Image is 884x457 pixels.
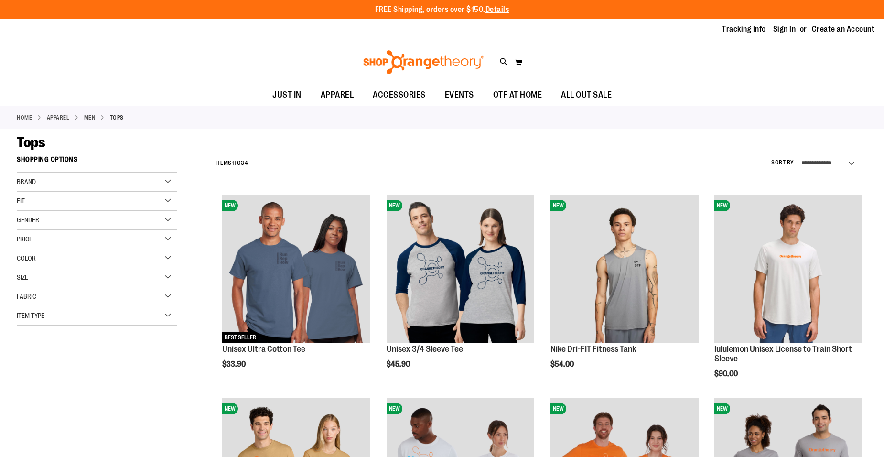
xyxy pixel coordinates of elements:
[222,200,238,211] span: NEW
[17,197,25,205] span: Fit
[222,332,259,343] span: BEST SELLER
[222,195,370,343] img: Unisex Ultra Cotton Tee
[17,235,32,243] span: Price
[17,293,36,300] span: Fabric
[773,24,796,34] a: Sign In
[714,195,862,343] img: lululemon Unisex License to Train Short Sleeve
[232,160,234,166] span: 1
[710,190,867,402] div: product
[714,403,730,414] span: NEW
[222,344,305,354] a: Unisex Ultra Cotton Tee
[84,113,96,122] a: MEN
[550,403,566,414] span: NEW
[387,200,402,211] span: NEW
[222,403,238,414] span: NEW
[561,84,612,106] span: ALL OUT SALE
[17,134,45,151] span: Tops
[546,190,703,392] div: product
[272,84,302,106] span: JUST IN
[387,195,535,345] a: Unisex 3/4 Sleeve TeeNEW
[17,151,177,173] strong: Shopping Options
[321,84,354,106] span: APPAREL
[17,178,36,185] span: Brand
[714,370,739,378] span: $90.00
[550,195,699,345] a: Nike Dri-FIT Fitness TankNEW
[382,190,539,392] div: product
[387,195,535,343] img: Unisex 3/4 Sleeve Tee
[714,200,730,211] span: NEW
[485,5,509,14] a: Details
[17,254,36,262] span: Color
[373,84,426,106] span: ACCESSORIES
[375,4,509,15] p: FREE Shipping, orders over $150.
[550,195,699,343] img: Nike Dri-FIT Fitness Tank
[812,24,875,34] a: Create an Account
[222,195,370,345] a: Unisex Ultra Cotton TeeNEWBEST SELLER
[387,360,411,369] span: $45.90
[714,344,852,363] a: lululemon Unisex License to Train Short Sleeve
[771,159,794,167] label: Sort By
[17,312,44,319] span: Item Type
[550,344,636,354] a: Nike Dri-FIT Fitness Tank
[222,360,247,369] span: $33.90
[217,190,375,392] div: product
[445,84,474,106] span: EVENTS
[17,216,39,224] span: Gender
[241,160,248,166] span: 34
[387,344,463,354] a: Unisex 3/4 Sleeve Tee
[110,113,124,122] strong: Tops
[17,113,32,122] a: Home
[47,113,70,122] a: APPAREL
[362,50,485,74] img: Shop Orangetheory
[550,200,566,211] span: NEW
[387,403,402,414] span: NEW
[722,24,766,34] a: Tracking Info
[714,195,862,345] a: lululemon Unisex License to Train Short SleeveNEW
[493,84,542,106] span: OTF AT HOME
[216,156,248,171] h2: Items to
[550,360,575,369] span: $54.00
[17,273,28,281] span: Size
